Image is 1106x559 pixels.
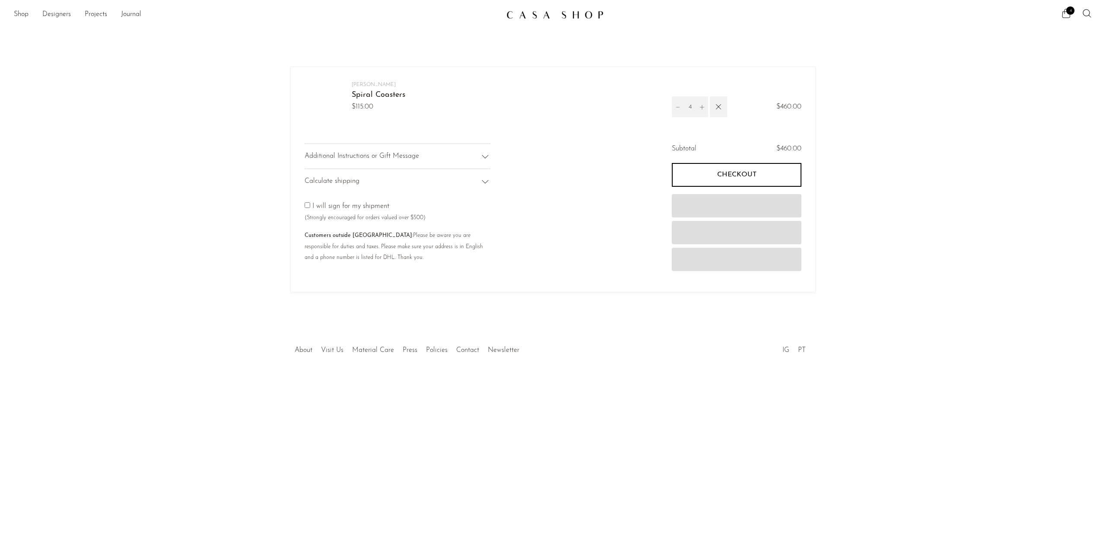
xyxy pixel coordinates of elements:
a: PT [798,347,806,354]
ul: Quick links [290,340,524,356]
div: Calculate shipping [305,169,490,194]
button: Decrement [672,96,684,117]
span: Calculate shipping [305,176,359,187]
a: Press [403,347,417,354]
small: Please be aware you are responsible for duties and taxes. Please make sure your address is in Eng... [305,233,483,260]
label: I will sign for my shipment [305,203,426,221]
b: Customers outside [GEOGRAPHIC_DATA]: [305,233,413,238]
a: Projects [85,9,107,20]
a: Designers [42,9,71,20]
span: $115.00 [352,102,405,113]
nav: Desktop navigation [14,7,499,22]
div: Additional Instructions or Gift Message [305,144,490,169]
span: 4 [1066,6,1074,15]
button: Checkout [672,163,801,186]
small: (Strongly encouraged for orders valued over $500) [305,215,426,220]
a: Contact [456,347,479,354]
span: $460.00 [776,145,801,152]
a: Material Care [352,347,394,354]
a: Shop [14,9,29,20]
a: IG [782,347,789,354]
span: Additional Instructions or Gift Message [305,151,419,162]
ul: Social Medias [778,340,810,356]
a: [PERSON_NAME] [352,82,396,87]
a: Policies [426,347,448,354]
span: $460.00 [776,102,801,113]
a: About [295,347,312,354]
a: Spiral Coasters [352,91,405,99]
button: Increment [696,96,708,117]
a: Visit Us [321,347,343,354]
a: Journal [121,9,141,20]
span: Checkout [717,171,756,179]
input: Quantity [684,96,696,117]
span: Subtotal [672,144,696,155]
ul: NEW HEADER MENU [14,7,499,22]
